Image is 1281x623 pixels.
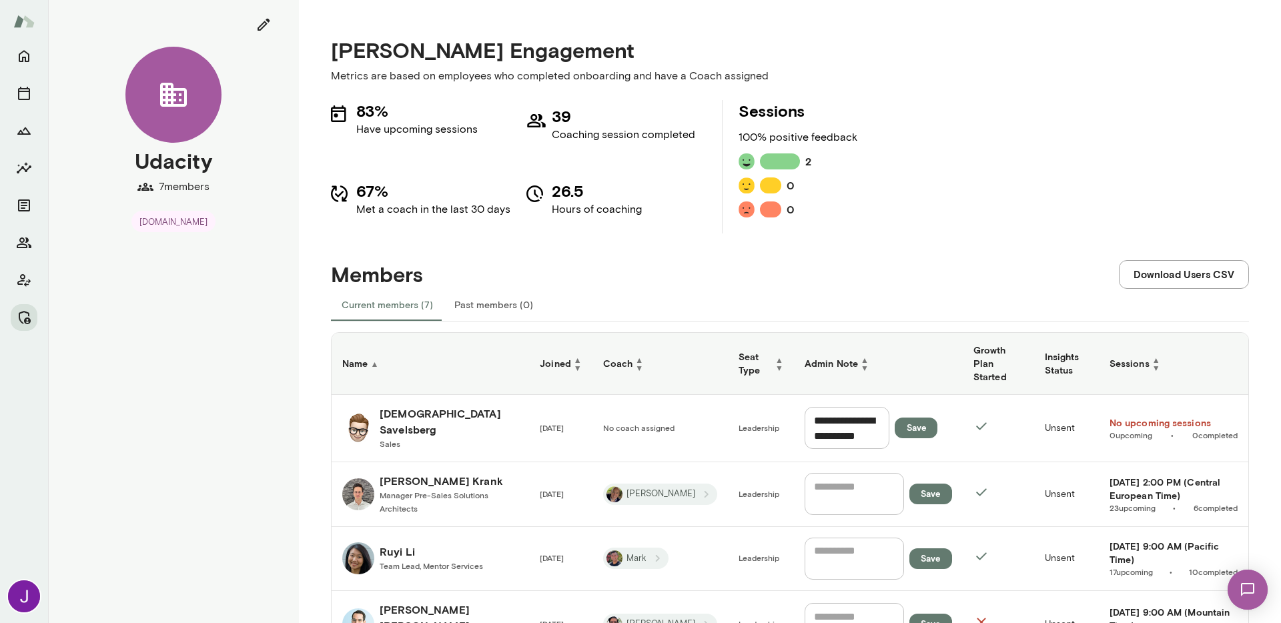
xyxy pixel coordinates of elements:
h5: 26.5 [552,180,642,201]
button: Home [11,43,37,69]
div: David McPherson[PERSON_NAME] [603,484,717,505]
h6: Ruyi Li [380,544,483,560]
span: • [1110,566,1238,577]
span: ▼ [1152,364,1160,372]
a: Christian Savelsberg[DEMOGRAPHIC_DATA] SavelsbergSales [342,406,518,451]
span: 23 upcoming [1110,502,1156,513]
span: Sales [380,439,400,448]
button: Save [909,548,952,569]
h5: 39 [552,105,695,127]
h4: Udacity [135,148,212,173]
img: Philipp Krank [342,478,374,510]
span: No coach assigned [603,423,675,432]
img: feedback icon [739,177,755,193]
span: ▲ [861,356,869,364]
img: feedback icon [739,201,755,217]
p: Metrics are based on employees who completed onboarding and have a Coach assigned [331,68,1249,84]
span: 10 completed [1189,566,1238,577]
button: Save [909,484,952,504]
button: Manage [11,304,37,331]
h6: 0 [787,177,795,193]
h5: Sessions [739,100,857,121]
button: Download Users CSV [1119,260,1249,288]
span: Manager Pre-Sales Solutions Architects [380,490,488,513]
span: ▲ [635,356,643,364]
td: Unsent [1034,527,1099,591]
span: Mark [618,552,655,565]
span: ▼ [861,364,869,372]
span: 0 upcoming [1110,430,1152,440]
span: ▲ [775,356,783,364]
a: [DATE] 2:00 PM (Central European Time) [1110,476,1238,502]
h6: Insights Status [1045,350,1088,377]
h6: Coach [603,356,717,372]
p: 7 members [159,179,209,195]
button: Current members (7) [331,289,444,321]
h6: 2 [805,153,811,169]
span: [DATE] [540,489,564,498]
span: ▼ [574,364,582,372]
h4: Members [331,261,423,287]
h5: 67% [356,180,510,201]
span: 0 completed [1192,430,1238,440]
img: David McPherson [606,486,622,502]
img: Jocelyn Grodin [8,580,40,612]
a: 0upcoming [1110,430,1152,440]
span: ▲ [574,356,582,364]
button: Documents [11,192,37,219]
p: Coaching session completed [552,127,695,143]
img: Christian Savelsberg [342,412,374,444]
img: Ruyi Li [342,542,374,574]
span: ▲ [1152,356,1160,364]
button: Past members (0) [444,289,544,321]
p: 100 % positive feedback [739,129,857,145]
h6: Growth Plan Started [973,344,1023,384]
span: Team Lead, Mentor Services [380,561,483,570]
p: Met a coach in the last 30 days [356,201,510,217]
span: 17 upcoming [1110,566,1153,577]
td: Unsent [1034,395,1099,462]
a: 6completed [1194,502,1238,513]
span: Leadership [739,423,779,432]
h6: Admin Note [805,356,952,372]
h6: Joined [540,356,582,372]
button: Growth Plan [11,117,37,144]
a: 10completed [1189,566,1238,577]
button: edit [250,11,278,39]
button: Save [895,418,937,438]
a: Philipp Krank[PERSON_NAME] KrankManager Pre-Sales Solutions Architects [342,473,518,516]
a: 0completed [1192,430,1238,440]
h6: 0 [787,201,795,217]
td: Unsent [1034,462,1099,527]
span: ▼ [775,364,783,372]
span: 6 completed [1194,502,1238,513]
span: Leadership [739,489,779,498]
a: [DATE] 9:00 AM (Pacific Time) [1110,540,1238,566]
img: Mark Guzman [606,550,622,566]
a: No upcoming sessions [1110,416,1238,430]
p: Hours of coaching [552,201,642,217]
button: Sessions [11,80,37,107]
h5: 83% [356,100,478,121]
span: [PERSON_NAME] [618,488,703,500]
span: • [1110,502,1238,513]
span: ▲ [370,359,378,368]
h6: Sessions [1110,356,1238,372]
h6: [DEMOGRAPHIC_DATA] Savelsberg [380,406,518,438]
span: Leadership [739,553,779,562]
h6: [PERSON_NAME] Krank [380,473,518,489]
span: [DOMAIN_NAME] [131,215,216,229]
a: Ruyi LiRuyi LiTeam Lead, Mentor Services [342,542,518,574]
button: Members [11,229,37,256]
span: [DATE] [540,553,564,562]
div: Mark GuzmanMark [603,548,669,569]
h4: [PERSON_NAME] Engagement [331,37,1249,63]
p: Have upcoming sessions [356,121,478,137]
img: feedback icon [739,153,755,169]
a: 23upcoming [1110,502,1156,513]
span: ▼ [635,364,643,372]
a: 17upcoming [1110,566,1153,577]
